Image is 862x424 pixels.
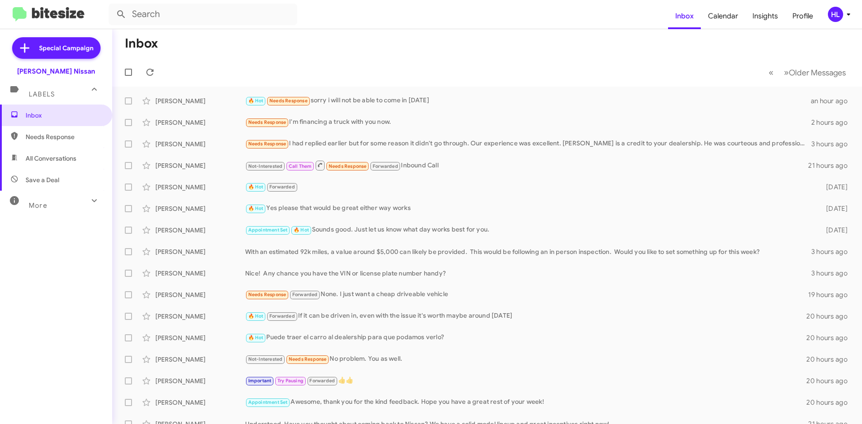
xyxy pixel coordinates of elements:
div: [PERSON_NAME] [155,96,245,105]
div: [PERSON_NAME] [155,118,245,127]
div: 👍👍 [245,376,806,386]
div: Inbound Call [245,160,808,171]
span: « [769,67,774,78]
div: 20 hours ago [806,333,855,342]
div: Awesome, thank you for the kind feedback. Hope you have a great rest of your week! [245,397,806,407]
span: Needs Response [289,356,327,362]
button: HL [820,7,852,22]
div: 20 hours ago [806,355,855,364]
div: 3 hours ago [811,269,855,278]
span: Forwarded [290,291,320,299]
span: Forwarded [308,377,337,385]
a: Insights [745,3,785,29]
div: [PERSON_NAME] [155,204,245,213]
span: Needs Response [248,292,286,297]
div: [PERSON_NAME] [155,333,245,342]
span: Needs Response [248,119,286,125]
div: sorry i will not be able to come in [DATE] [245,96,811,106]
div: [PERSON_NAME] [155,226,245,235]
div: [PERSON_NAME] Nissan [17,67,95,76]
span: Appointment Set [248,399,288,405]
span: Important [248,378,272,384]
div: Yes please that would be great either way works [245,203,812,214]
div: [PERSON_NAME] [155,290,245,299]
div: With an estimated 92k miles, a value around $5,000 can likely be provided. This would be followin... [245,247,811,256]
button: Next [778,63,851,82]
div: [PERSON_NAME] [155,161,245,170]
span: Special Campaign [39,44,93,52]
h1: Inbox [125,36,158,51]
div: [DATE] [812,183,855,192]
div: I'm financing a truck with you now. [245,117,811,127]
span: Needs Response [329,163,367,169]
div: l had replied earlier but for some reason it didn't go through. Our experience was excellent. [PE... [245,139,811,149]
div: 3 hours ago [811,140,855,149]
div: 3 hours ago [811,247,855,256]
div: None. I just want a cheap driveable vehicle [245,289,808,300]
div: 2 hours ago [811,118,855,127]
div: [DATE] [812,204,855,213]
div: [PERSON_NAME] [155,376,245,385]
div: If it can be driven in, even with the issue it's worth maybe around [DATE] [245,311,806,321]
span: Call Them [289,163,312,169]
span: All Conversations [26,154,76,163]
div: [PERSON_NAME] [155,312,245,321]
nav: Page navigation example [764,63,851,82]
div: [PERSON_NAME] [155,269,245,278]
div: [PERSON_NAME] [155,398,245,407]
div: [PERSON_NAME] [155,140,245,149]
div: [PERSON_NAME] [155,247,245,256]
div: Nice! Any chance you have the VIN or license plate number handy? [245,269,811,278]
div: an hour ago [811,96,855,105]
span: 🔥 Hot [248,184,264,190]
span: Inbox [26,111,102,120]
div: [PERSON_NAME] [155,355,245,364]
span: Not-Interested [248,163,283,169]
span: More [29,201,47,210]
span: Labels [29,90,55,98]
a: Profile [785,3,820,29]
span: Try Pausing [277,378,303,384]
a: Calendar [701,3,745,29]
span: Needs Response [26,132,102,141]
span: Needs Response [269,98,308,104]
div: Puede traer el carro al dealership para que podamos verlo? [245,332,806,343]
button: Previous [763,63,779,82]
span: 🔥 Hot [294,227,309,233]
div: Sounds good. Just let us know what day works best for you. [245,225,812,235]
div: 21 hours ago [808,161,855,170]
span: Save a Deal [26,175,59,184]
span: 🔥 Hot [248,205,264,211]
span: Forwarded [267,183,297,192]
a: Inbox [668,3,701,29]
span: Appointment Set [248,227,288,233]
span: Older Messages [789,68,846,78]
div: 20 hours ago [806,376,855,385]
span: 🔥 Hot [248,313,264,319]
span: » [784,67,789,78]
div: 19 hours ago [808,290,855,299]
span: Forwarded [267,312,297,321]
div: [PERSON_NAME] [155,183,245,192]
div: 20 hours ago [806,312,855,321]
input: Search [109,4,297,25]
a: Special Campaign [12,37,101,59]
div: No problem. You as well. [245,354,806,364]
div: 20 hours ago [806,398,855,407]
span: Forwarded [370,162,400,170]
div: [DATE] [812,226,855,235]
span: Needs Response [248,141,286,147]
span: 🔥 Hot [248,335,264,341]
span: Not-Interested [248,356,283,362]
div: HL [828,7,843,22]
span: 🔥 Hot [248,98,264,104]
